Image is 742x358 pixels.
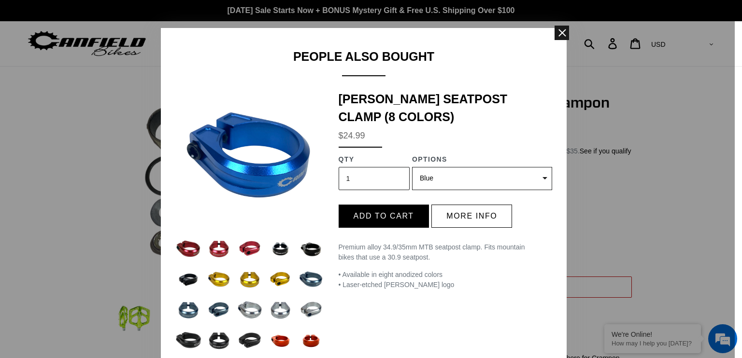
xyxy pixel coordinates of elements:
[5,248,184,282] textarea: Type your message and hit 'Enter'
[158,5,182,28] div: Minimize live chat window
[339,242,552,262] p: Premium alloy 34.9/35mm MTB seatpost clamp. Fits mountain bikes that use a 30.9 seatpost.
[11,53,25,68] div: Navigation go back
[31,48,55,72] img: d_696896380_company_1647369064580_696896380
[431,205,512,228] button: More info
[65,54,177,67] div: Chat with us now
[56,114,133,211] span: We're online!
[175,50,552,76] div: People Also Bought
[339,131,365,140] span: $24.99
[339,270,552,290] p: • Available in eight anodized colors • Laser-etched [PERSON_NAME] logo
[175,83,324,232] img: Canfield-Seat-Clamp-Blue-2.jpg
[412,154,552,165] div: Options
[339,205,429,228] button: Add to cart
[339,90,552,126] div: [PERSON_NAME] Seatpost Clamp (8 Colors)
[339,154,410,165] div: QTY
